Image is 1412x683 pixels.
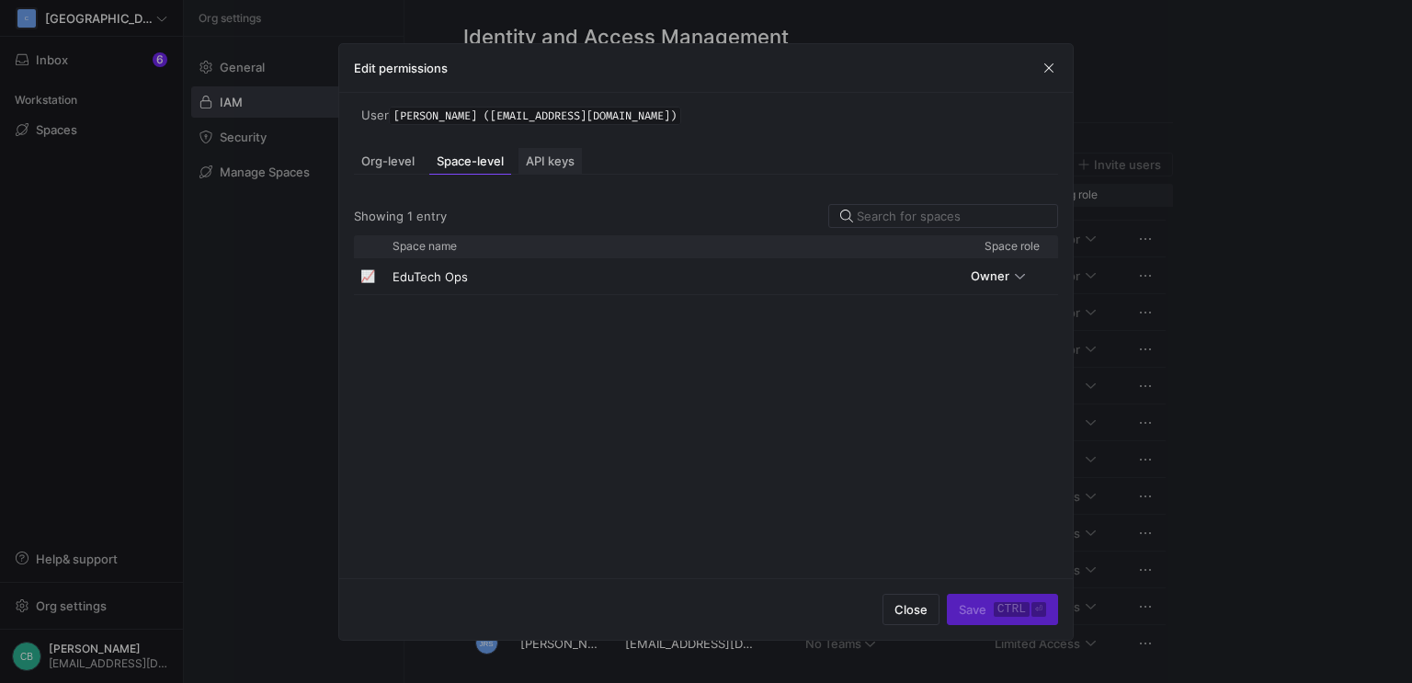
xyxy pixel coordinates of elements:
span: Space role [985,240,1040,253]
div: Showing 1 entry [354,209,447,223]
div: EduTech Ops [381,258,837,294]
span: Space-level [437,155,504,167]
span: Owner [971,268,1009,283]
span: 📈 [360,258,375,294]
input: Search for spaces [857,209,1046,223]
span: API keys [526,155,575,167]
span: User [361,108,389,122]
button: Close [882,594,939,625]
span: Space name [393,240,457,253]
div: Press SPACE to select this row. [354,258,1058,295]
span: Org-level [361,155,415,167]
span: Close [894,602,928,617]
h3: Edit permissions [354,61,448,75]
span: [PERSON_NAME] ([EMAIL_ADDRESS][DOMAIN_NAME]) [389,107,681,125]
